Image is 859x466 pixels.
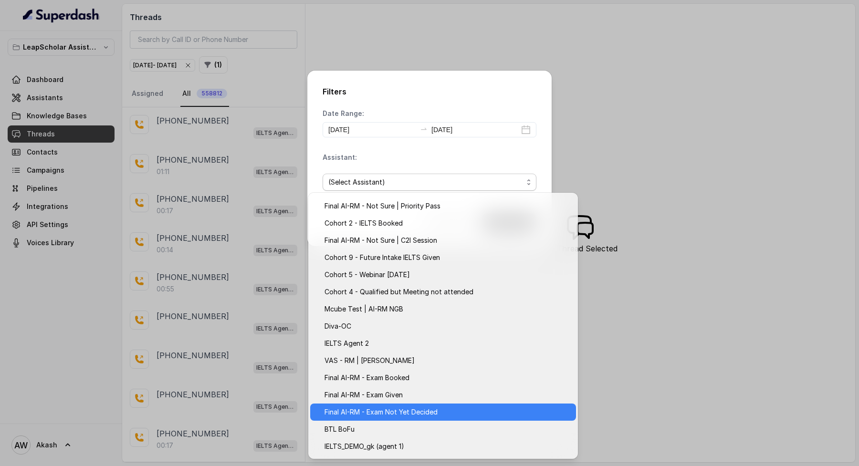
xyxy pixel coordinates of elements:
span: Cohort 9 - Future Intake IELTS Given [325,252,570,263]
span: Final AI-RM - Exam Booked [325,372,570,383]
span: Cohort 4 - Qualified but Meeting not attended [325,286,570,298]
span: Final AI-RM - Exam Not Yet Decided [325,406,570,418]
span: Mcube Test | AI-RM NGB [325,303,570,315]
span: Cohort 5 - Webinar [DATE] [325,269,570,280]
span: VAS - RM | [PERSON_NAME] [325,355,570,366]
span: Final AI-RM - Not Sure | C2I Session [325,235,570,246]
span: IELTS_DEMO_gk (agent 1) [325,441,570,452]
button: (Select Assistant) [323,174,536,191]
span: IELTS Agent 2 [325,338,570,349]
span: BTL BoFu [325,424,570,435]
div: (Select Assistant) [308,193,578,459]
span: Diva-OC [325,321,570,332]
span: Cohort 2 - IELTS Booked [325,217,570,229]
span: (Select Assistant) [328,176,523,188]
span: Final AI-RM - Exam Given [325,389,570,401]
span: Final AI-RM - Not Sure | Priority Pass [325,200,570,212]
